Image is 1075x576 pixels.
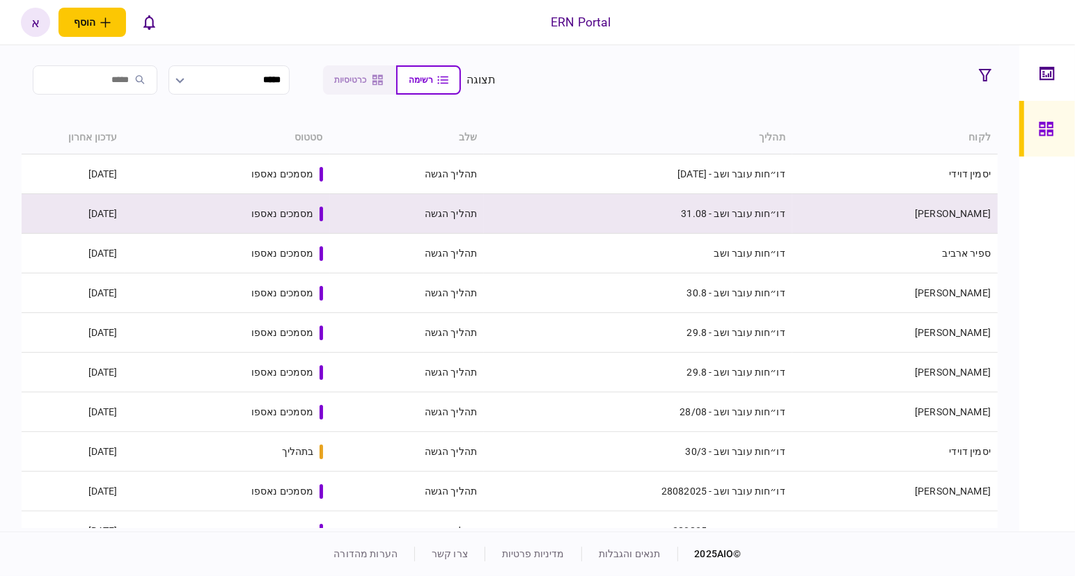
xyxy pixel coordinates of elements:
div: תצוגה [466,72,496,88]
div: מסמכים נאספו [251,246,314,260]
div: מסמכים נאספו [251,167,314,181]
button: א [21,8,50,37]
a: [PERSON_NAME] [915,287,991,298]
button: פתח תפריט להוספת לקוח [58,8,126,37]
td: תהליך הגשה [330,353,484,392]
td: תהליך הגשה [330,511,484,551]
a: יסמין דוידי [949,168,991,179]
th: עדכון אחרון [22,122,125,154]
div: מסמכים נאספו [251,484,314,498]
th: תהליך [484,122,792,154]
div: מסמכים נאספו [251,286,314,300]
td: תהליך הגשה [330,194,484,234]
td: [DATE] [22,472,125,511]
a: נועה פדרשניידר [924,525,991,536]
a: ספיר ארביב [943,248,991,259]
span: רשימה [409,75,433,85]
div: מסמכים נאספו [251,365,314,379]
td: תהליך הגשה [330,234,484,273]
a: [PERSON_NAME] [915,486,991,497]
td: דו״חות עובר ושב - 30.8 [484,273,792,313]
td: דו״חות עובר ושב - 30/3 [484,432,792,472]
td: תהליך הגשה [330,472,484,511]
div: מסמכים נאספו [251,207,314,221]
a: [PERSON_NAME] [915,208,991,219]
td: דו״חות עובר ושב [484,234,792,273]
a: יסמין דוידי [949,446,991,457]
td: דו״חות עובר ושב - 29.8 [484,353,792,392]
td: תהליך הגשה [330,432,484,472]
td: [DATE] [22,194,125,234]
span: כרטיסיות [334,75,366,85]
a: [PERSON_NAME] [915,367,991,378]
td: דו״חות עובר ושב - 28082025 [484,472,792,511]
a: צרו קשר [432,548,468,559]
td: דו״חות עובר ושב - [DATE] [484,154,792,194]
div: © 2025 AIO [677,547,741,561]
td: תהליך הגשה [330,392,484,432]
th: סטטוס [125,122,330,154]
div: בתהליך [282,445,314,458]
td: תהליך הגשה [330,154,484,194]
div: ERN Portal [551,13,611,31]
div: מסמכים נאספו [251,405,314,419]
td: דו״חות עובר ושב - 28/08 [484,392,792,432]
a: הערות מהדורה [334,548,398,559]
td: [DATE] [22,273,125,313]
div: מסמכים נאספו [251,326,314,339]
td: [DATE] [22,432,125,472]
td: דו״חות עובר ושב - 31.08 [484,194,792,234]
th: לקוח [792,122,998,154]
a: מדיניות פרטיות [502,548,565,559]
a: [PERSON_NAME] [915,406,991,417]
td: [DATE] [22,511,125,551]
td: [DATE] [22,154,125,194]
a: [PERSON_NAME] [915,327,991,338]
td: תהליך הגשה [330,313,484,353]
td: [DATE] [22,392,125,432]
button: פתח רשימת התראות [134,8,164,37]
td: דו״חות עובר ושב - 280825 [484,511,792,551]
td: תהליך הגשה [330,273,484,313]
div: מסמכים נאספו [251,524,314,538]
td: דו״חות עובר ושב - 29.8 [484,313,792,353]
td: [DATE] [22,313,125,353]
a: תנאים והגבלות [599,548,661,559]
button: כרטיסיות [323,65,396,95]
td: [DATE] [22,353,125,392]
button: רשימה [396,65,461,95]
th: שלב [330,122,484,154]
td: [DATE] [22,234,125,273]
